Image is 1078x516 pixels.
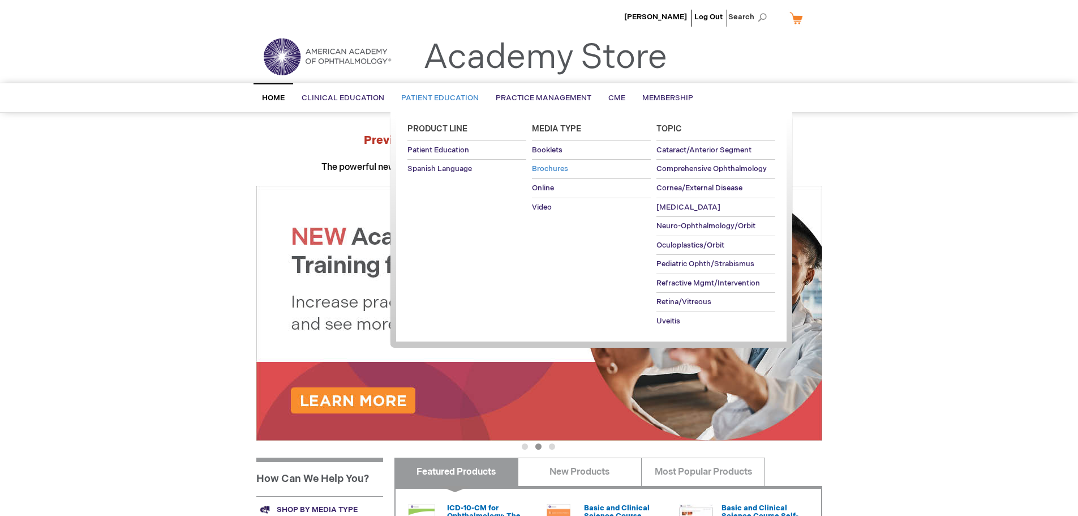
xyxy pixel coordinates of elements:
a: [PERSON_NAME] [624,12,687,22]
a: New Products [518,458,642,486]
span: Membership [642,93,693,103]
span: Patient Education [401,93,479,103]
span: Patient Education [407,146,469,155]
span: Media Type [532,124,581,134]
a: Academy Store [423,37,667,78]
h1: How Can We Help You? [256,458,383,496]
span: Clinical Education [302,93,384,103]
span: Booklets [532,146,562,155]
span: Practice Management [496,93,591,103]
strong: Preview the at AAO 2025 [364,134,714,147]
span: Neuro-Ophthalmology/Orbit [656,221,755,231]
span: Refractive Mgmt/Intervention [656,279,760,288]
span: Comprehensive Ophthalmology [656,164,767,173]
button: 1 of 3 [522,443,528,450]
span: Cornea/External Disease [656,184,742,193]
span: Brochures [532,164,568,173]
span: Online [532,184,554,193]
span: Home [262,93,285,103]
span: Oculoplastics/Orbit [656,241,724,250]
span: Search [728,6,771,28]
button: 3 of 3 [549,443,555,450]
span: Retina/Vitreous [656,297,711,306]
span: CME [608,93,625,103]
span: Product Line [407,124,467,134]
span: Spanish Language [407,164,472,173]
span: Video [532,203,552,212]
span: Pediatric Ophth/Strabismus [656,259,754,268]
span: Cataract/Anterior Segment [656,146,751,155]
a: Log Out [694,12,723,22]
span: [MEDICAL_DATA] [656,203,720,212]
span: Topic [656,124,682,134]
a: Most Popular Products [641,458,765,486]
span: Uveitis [656,317,680,326]
button: 2 of 3 [535,443,542,450]
a: Featured Products [394,458,518,486]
